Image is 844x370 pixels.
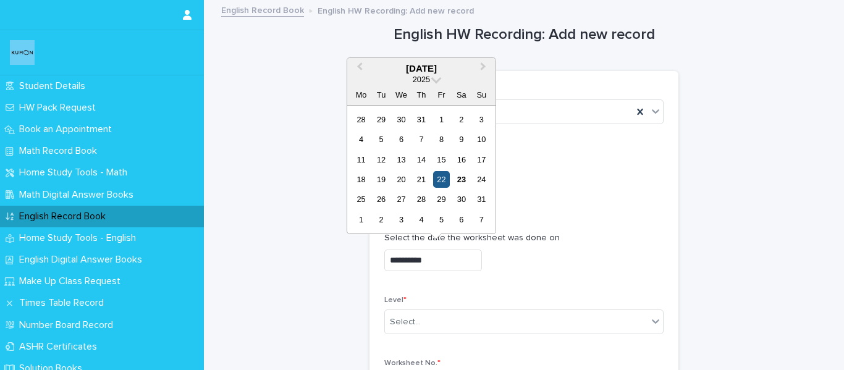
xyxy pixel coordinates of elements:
p: Home Study Tools - English [14,232,146,244]
div: Choose Thursday, 14 August 2025 [413,151,429,168]
p: Student Details [14,80,95,92]
div: Choose Saturday, 30 August 2025 [453,191,470,208]
p: English Record Book [14,211,116,222]
p: English Digital Answer Books [14,254,152,266]
div: [DATE] [347,63,496,74]
div: Choose Thursday, 28 August 2025 [413,191,429,208]
div: Choose Thursday, 4 September 2025 [413,211,429,228]
div: Choose Saturday, 6 September 2025 [453,211,470,228]
div: Choose Friday, 29 August 2025 [433,191,450,208]
div: Choose Wednesday, 3 September 2025 [393,211,410,228]
p: Book an Appointment [14,124,122,135]
div: Choose Wednesday, 13 August 2025 [393,151,410,168]
img: o6XkwfS7S2qhyeB9lxyF [10,40,35,65]
div: Choose Sunday, 3 August 2025 [473,111,490,128]
div: Choose Friday, 8 August 2025 [433,131,450,148]
p: Times Table Record [14,297,114,309]
div: Tu [373,86,389,103]
div: Sa [453,86,470,103]
button: Previous Month [348,59,368,79]
div: Choose Monday, 28 July 2025 [353,111,369,128]
p: Select 'H' for Homework [384,162,664,175]
p: HW Pack Request [14,102,106,114]
div: Choose Saturday, 9 August 2025 [453,131,470,148]
div: Choose Sunday, 7 September 2025 [473,211,490,228]
div: Choose Monday, 4 August 2025 [353,131,369,148]
p: Home Study Tools - Math [14,167,137,179]
div: Choose Sunday, 17 August 2025 [473,151,490,168]
div: Choose Friday, 1 August 2025 [433,111,450,128]
div: Choose Sunday, 24 August 2025 [473,171,490,188]
p: Math Record Book [14,145,107,157]
div: Choose Wednesday, 6 August 2025 [393,131,410,148]
h1: English HW Recording: Add new record [369,26,678,44]
p: Select the date the worksheet was done on [384,232,664,245]
div: Choose Tuesday, 19 August 2025 [373,171,389,188]
div: Choose Monday, 1 September 2025 [353,211,369,228]
div: Choose Monday, 18 August 2025 [353,171,369,188]
p: English HW Recording: Add new record [318,3,474,17]
p: Math Digital Answer Books [14,189,143,201]
div: Choose Sunday, 10 August 2025 [473,131,490,148]
div: Choose Thursday, 31 July 2025 [413,111,429,128]
div: Choose Friday, 5 September 2025 [433,211,450,228]
span: 2025 [413,75,430,84]
div: Choose Wednesday, 27 August 2025 [393,191,410,208]
button: Next Month [475,59,494,79]
div: Choose Thursday, 7 August 2025 [413,131,429,148]
div: Choose Saturday, 23 August 2025 [453,171,470,188]
div: Choose Tuesday, 2 September 2025 [373,211,389,228]
div: Select... [390,316,421,329]
div: Choose Tuesday, 29 July 2025 [373,111,389,128]
div: Choose Friday, 15 August 2025 [433,151,450,168]
div: Mo [353,86,369,103]
div: Choose Sunday, 31 August 2025 [473,191,490,208]
div: Choose Tuesday, 12 August 2025 [373,151,389,168]
div: Choose Tuesday, 26 August 2025 [373,191,389,208]
div: Choose Wednesday, 20 August 2025 [393,171,410,188]
div: Su [473,86,490,103]
div: month 2025-08 [351,109,491,230]
div: Choose Monday, 11 August 2025 [353,151,369,168]
p: Make Up Class Request [14,275,130,287]
div: Choose Thursday, 21 August 2025 [413,171,429,188]
div: Choose Wednesday, 30 July 2025 [393,111,410,128]
div: Choose Tuesday, 5 August 2025 [373,131,389,148]
div: Choose Saturday, 16 August 2025 [453,151,470,168]
div: Choose Saturday, 2 August 2025 [453,111,470,128]
span: Worksheet No. [384,359,441,367]
p: Number Board Record [14,319,123,331]
a: English Record Book [221,2,304,17]
p: H [384,180,664,193]
div: Th [413,86,429,103]
div: Choose Monday, 25 August 2025 [353,191,369,208]
div: We [393,86,410,103]
div: Fr [433,86,450,103]
p: ASHR Certificates [14,341,107,353]
span: Level [384,296,407,304]
div: Choose Friday, 22 August 2025 [433,171,450,188]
